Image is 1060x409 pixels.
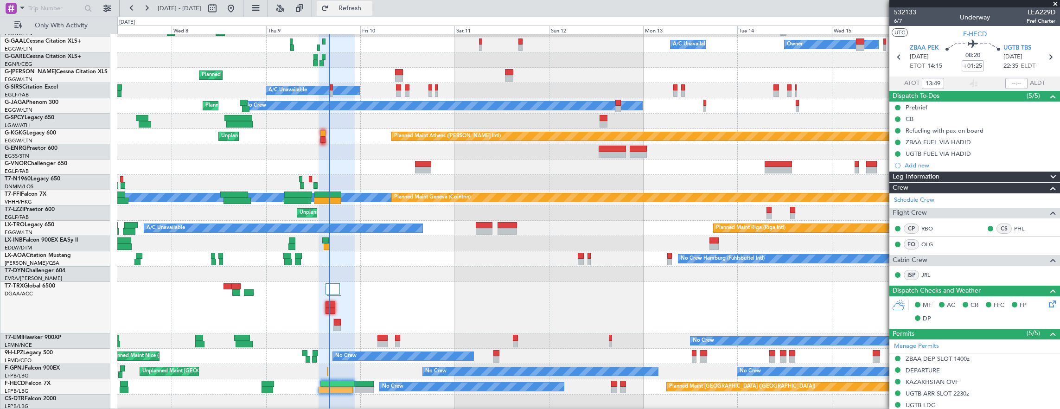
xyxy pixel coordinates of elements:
div: No Crew [335,349,357,363]
div: Unplanned Maint [GEOGRAPHIC_DATA] ([GEOGRAPHIC_DATA]) [300,206,452,220]
span: T7-EMI [5,335,23,340]
a: LX-AOACitation Mustang [5,253,71,258]
span: 532133 [894,7,916,17]
div: ZBAA FUEL VIA HADID [906,138,971,146]
a: EGGW/LTN [5,45,32,52]
div: No Crew [425,364,447,378]
div: Wed 15 [832,26,926,34]
a: LGAV/ATH [5,122,30,129]
span: ALDT [1030,79,1045,88]
div: No Crew [245,99,266,113]
span: T7-FFI [5,192,21,197]
a: DNMM/LOS [5,183,33,190]
a: LX-INBFalcon 900EX EASy II [5,237,78,243]
span: [DATE] - [DATE] [158,4,201,13]
a: EGGW/LTN [5,229,32,236]
span: (5/5) [1027,328,1040,338]
button: Refresh [317,1,372,16]
span: LX-TRO [5,222,25,228]
div: Planned Maint [GEOGRAPHIC_DATA] ([GEOGRAPHIC_DATA]) [669,380,815,394]
a: EGGW/LTN [5,107,32,114]
a: OLG [921,240,942,249]
div: CB [906,115,913,123]
span: Leg Information [893,172,939,182]
span: Flight Crew [893,208,927,218]
a: G-SPCYLegacy 650 [5,115,54,121]
a: G-ENRGPraetor 600 [5,146,57,151]
span: UGTB TBS [1003,44,1031,53]
span: G-VNOR [5,161,27,166]
a: EGGW/LTN [5,137,32,144]
span: FFC [994,301,1004,310]
span: G-JAGA [5,100,26,105]
span: LX-INB [5,237,23,243]
div: No Crew Hamburg (Fuhlsbuttel Intl) [681,252,765,266]
span: T7-DYN [5,268,26,274]
span: Cabin Crew [893,255,927,266]
button: Only With Activity [10,18,101,33]
span: CS-DTR [5,396,25,402]
a: Manage Permits [894,342,939,351]
div: KAZAKHSTAN OVF [906,378,958,386]
span: F-HECD [963,29,987,39]
div: DEPARTURE [906,366,940,374]
span: F-GPNJ [5,365,25,371]
a: JRL [921,271,942,279]
span: ETOT [910,62,925,71]
span: Refresh [331,5,370,12]
div: Mon 13 [643,26,737,34]
div: No Crew [382,380,403,394]
div: UGTB ARR SLOT 2230z [906,390,969,397]
a: DGAA/ACC [5,290,33,297]
div: [DATE] [119,19,135,26]
span: T7-TRX [5,283,24,289]
div: Unplanned Maint [GEOGRAPHIC_DATA] ([GEOGRAPHIC_DATA]) [142,364,295,378]
div: Wed 8 [172,26,266,34]
span: G-[PERSON_NAME] [5,69,56,75]
span: Permits [893,329,914,339]
div: Add new [905,161,1055,169]
div: UGTB LDG [906,401,936,409]
a: EGLF/FAB [5,168,29,175]
span: Crew [893,183,908,193]
span: Dispatch Checks and Weather [893,286,981,296]
span: 14:15 [927,62,942,71]
span: ELDT [1021,62,1035,71]
span: (5/5) [1027,91,1040,101]
span: G-GARE [5,54,26,59]
a: EGGW/LTN [5,76,32,83]
span: LX-AOA [5,253,26,258]
a: Schedule Crew [894,196,934,205]
a: LFMN/NCE [5,342,32,349]
a: EGLF/FAB [5,214,29,221]
a: LFPB/LBG [5,388,29,395]
div: UGTB FUEL VIA HADID [906,150,971,158]
div: Fri 10 [360,26,454,34]
span: [DATE] [910,52,929,62]
div: Planned Maint Riga (Riga Intl) [716,221,785,235]
a: G-GAALCessna Citation XLS+ [5,38,81,44]
a: G-JAGAPhenom 300 [5,100,58,105]
div: Planned Maint Geneva (Cointrin) [394,191,471,204]
div: Unplanned Maint Nice ([GEOGRAPHIC_DATA]) [103,349,213,363]
a: 9H-LPZLegacy 500 [5,350,53,356]
a: EGLF/FAB [5,91,29,98]
input: Trip Number [28,1,82,15]
div: Refueling with pax on board [906,127,983,134]
div: CS [996,224,1012,234]
div: Tue 7 [77,26,172,34]
a: VHHH/HKG [5,198,32,205]
a: G-KGKGLegacy 600 [5,130,56,136]
span: [DATE] [1003,52,1022,62]
span: G-GAAL [5,38,26,44]
a: EDLW/DTM [5,244,32,251]
div: Sun 12 [549,26,643,34]
span: G-SPCY [5,115,25,121]
a: LFMD/CEQ [5,357,32,364]
div: Planned Maint [GEOGRAPHIC_DATA] ([GEOGRAPHIC_DATA]) [205,99,351,113]
a: CS-DTRFalcon 2000 [5,396,56,402]
div: Underway [960,13,990,22]
button: UTC [892,28,908,37]
span: MF [923,301,932,310]
a: G-VNORChallenger 650 [5,161,67,166]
